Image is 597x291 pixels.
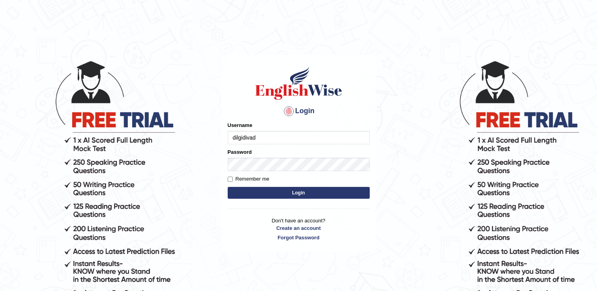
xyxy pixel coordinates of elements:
label: Username [228,121,253,129]
label: Password [228,148,252,156]
p: Don't have an account? [228,217,370,241]
a: Forgot Password [228,234,370,241]
a: Create an account [228,224,370,232]
img: Logo of English Wise sign in for intelligent practice with AI [254,65,344,101]
button: Login [228,187,370,199]
label: Remember me [228,175,269,183]
h4: Login [228,105,370,118]
input: Remember me [228,177,233,182]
